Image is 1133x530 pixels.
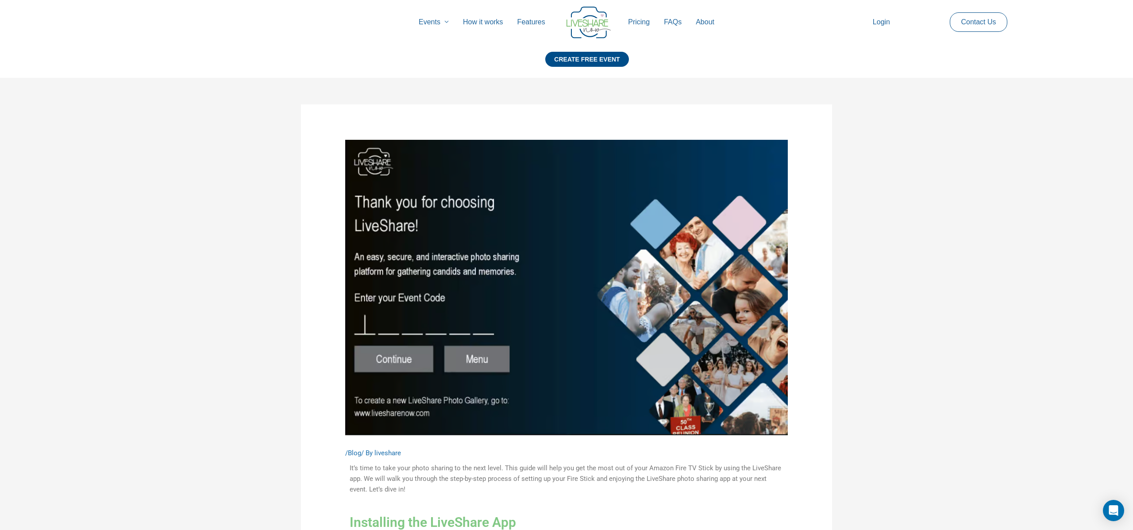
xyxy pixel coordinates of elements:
a: Events [412,8,456,36]
div: / / By [345,449,788,458]
p: It’s time to take your photo sharing to the next level. This guide will help you get the most out... [350,463,783,495]
a: Pricing [621,8,657,36]
a: FAQs [657,8,689,36]
nav: Site Navigation [15,8,1118,36]
a: CREATE FREE EVENT [545,52,628,78]
a: How it works [456,8,510,36]
img: Live Share App [345,140,788,435]
div: Open Intercom Messenger [1103,500,1124,521]
div: CREATE FREE EVENT [545,52,628,67]
a: liveshare [374,449,401,457]
a: Blog [348,449,361,457]
img: LiveShare logo - Capture & Share Event Memories [566,7,611,38]
a: Login [866,8,897,36]
a: About [689,8,721,36]
a: Contact Us [954,13,1003,31]
a: Features [510,8,552,36]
